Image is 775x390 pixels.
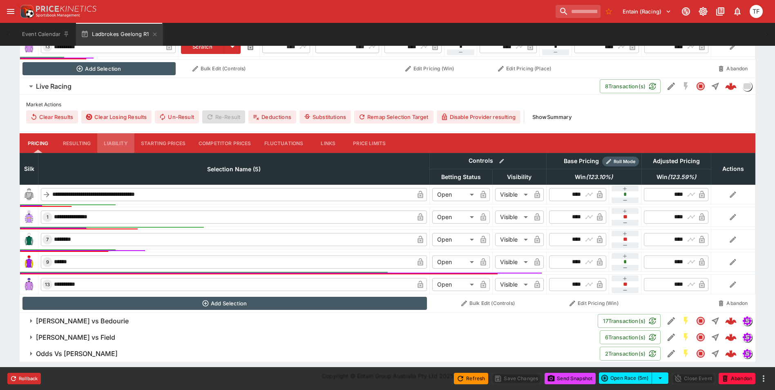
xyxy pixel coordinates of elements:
[45,259,51,265] span: 9
[668,172,696,182] em: ( 123.59 %)
[713,62,753,75] button: Abandon
[725,315,737,327] div: 4ef322d7-0c37-4b14-b82f-5d733bbd89a9
[22,62,176,75] button: Add Selection
[299,110,351,123] button: Substitutions
[496,156,507,166] button: Bulk edit
[693,314,708,328] button: Closed
[713,297,753,310] button: Abandon
[618,5,676,18] button: Select Tenant
[742,332,752,342] div: simulator
[202,110,245,123] span: Re-Result
[549,297,639,310] button: Edit Pricing (Win)
[20,133,56,153] button: Pricing
[45,237,50,242] span: 7
[432,233,477,246] div: Open
[696,316,706,326] svg: Closed
[432,256,477,269] div: Open
[725,81,737,92] img: logo-cerberus--red.svg
[759,374,768,383] button: more
[742,349,752,359] div: simulator
[679,330,693,345] button: SGM Enabled
[545,373,596,384] button: Send Snapshot
[432,188,477,201] div: Open
[743,316,752,325] img: simulator
[743,82,752,91] img: liveracing
[495,256,531,269] div: Visible
[598,314,661,328] button: 17Transaction(s)
[480,62,570,75] button: Edit Pricing (Place)
[693,346,708,361] button: Closed
[556,5,601,18] input: search
[750,5,763,18] div: Tom Flynn
[708,79,723,94] button: Straight
[454,373,488,384] button: Refresh
[22,297,427,310] button: Add Selection
[742,316,752,326] div: simulator
[527,110,576,123] button: ShowSummary
[664,346,679,361] button: Edit Detail
[719,374,755,382] span: Mark an event as closed and abandoned.
[742,81,752,91] div: liveracing
[181,39,225,54] button: Scratch
[664,314,679,328] button: Edit Detail
[437,110,520,123] button: Disable Provider resulting
[725,81,737,92] div: 50ab18d4-f44c-46b6-9ceb-1d962794e2a8
[310,133,346,153] button: Links
[652,372,668,384] button: select merge strategy
[693,330,708,345] button: Closed
[7,373,41,384] button: Rollback
[36,317,129,325] h6: [PERSON_NAME] vs Bedourie
[708,314,723,328] button: Straight
[429,153,546,169] th: Controls
[432,278,477,291] div: Open
[495,233,531,246] div: Visible
[679,79,693,94] button: SGM Disabled
[36,13,80,17] img: Sportsbook Management
[730,4,745,19] button: Notifications
[20,78,600,94] button: Live Racing
[723,329,739,345] a: c1fdf1fe-7d5d-45f9-a2f6-ebed9e95a6ba
[725,348,737,359] div: 4174545b-16a8-4c0c-b748-44b33b54b4f3
[696,349,706,359] svg: Closed
[17,23,74,46] button: Event Calendar
[747,2,765,20] button: Tom Flynn
[22,256,36,269] img: runner 9
[600,330,661,344] button: 6Transaction(s)
[22,211,36,224] img: runner 1
[743,333,752,342] img: simulator
[495,278,531,291] div: Visible
[711,153,755,185] th: Actions
[22,188,36,201] img: blank-silk.png
[26,98,749,110] label: Market Actions
[22,278,36,291] img: runner 13
[708,346,723,361] button: Straight
[602,157,639,166] div: Show/hide Price Roll mode configuration.
[36,82,71,91] h6: Live Racing
[43,44,51,49] span: 13
[134,133,192,153] button: Starting Prices
[495,211,531,224] div: Visible
[679,346,693,361] button: SGM Enabled
[155,110,199,123] button: Un-Result
[181,62,257,75] button: Bulk Edit (Controls)
[723,313,739,329] a: 4ef322d7-0c37-4b14-b82f-5d733bbd89a9
[648,172,705,182] span: Win(123.59%)
[20,329,600,345] button: [PERSON_NAME] vs Field
[3,4,18,19] button: open drawer
[679,314,693,328] button: SGM Enabled
[432,297,544,310] button: Bulk Edit (Controls)
[97,133,134,153] button: Liability
[43,282,51,287] span: 13
[495,188,531,201] div: Visible
[192,133,258,153] button: Competitor Prices
[713,4,728,19] button: Documentation
[45,214,50,220] span: 1
[723,78,739,94] a: 50ab18d4-f44c-46b6-9ceb-1d962794e2a8
[743,349,752,358] img: simulator
[723,345,739,362] a: 4174545b-16a8-4c0c-b748-44b33b54b4f3
[432,211,477,224] div: Open
[384,62,475,75] button: Edit Pricing (Win)
[600,347,661,361] button: 2Transaction(s)
[36,350,118,358] h6: Odds Vs [PERSON_NAME]
[600,79,661,93] button: 8Transaction(s)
